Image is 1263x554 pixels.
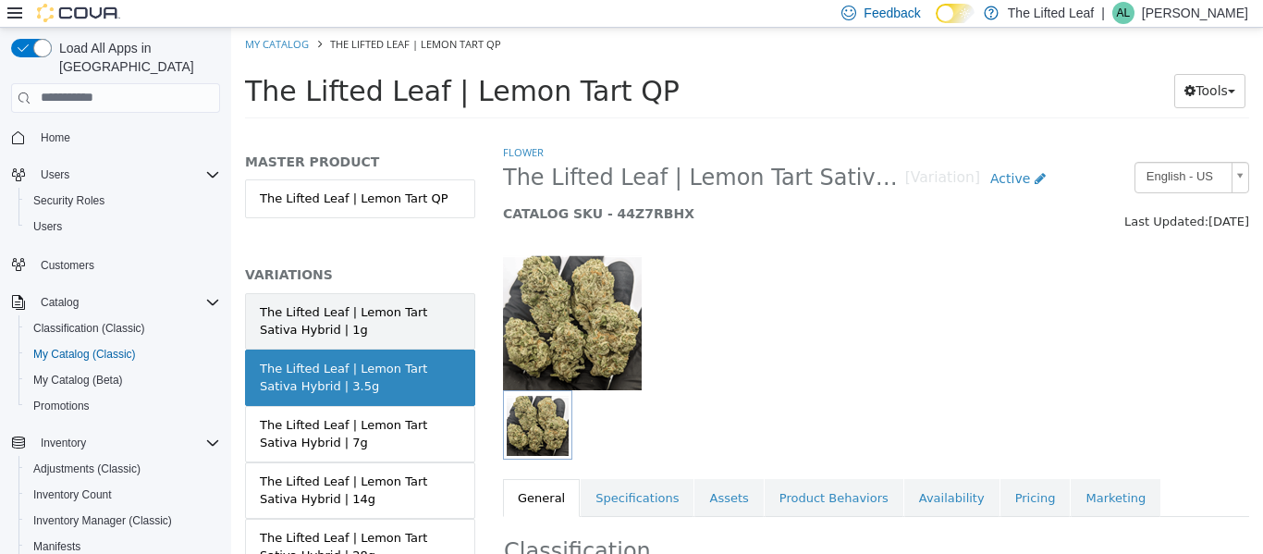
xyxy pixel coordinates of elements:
a: Promotions [26,395,97,417]
p: [PERSON_NAME] [1142,2,1248,24]
span: Users [33,164,220,186]
button: Tools [943,46,1014,80]
a: Inventory Manager (Classic) [26,510,179,532]
a: Marketing [840,451,929,490]
button: My Catalog (Beta) [18,367,227,393]
a: Home [33,127,78,149]
span: Users [26,215,220,238]
a: Assets [463,451,532,490]
button: Inventory Manager (Classic) [18,508,227,534]
a: Users [26,215,69,238]
span: Manifests [33,539,80,554]
span: Customers [41,258,94,273]
span: Inventory [41,436,86,450]
input: Dark Mode [936,4,975,23]
span: Inventory Count [26,484,220,506]
button: Users [18,214,227,240]
h5: MASTER PRODUCT [14,126,244,142]
span: My Catalog (Classic) [33,347,136,362]
span: My Catalog (Beta) [33,373,123,388]
span: The Lifted Leaf | Lemon Tart Sativa Hybrid | 3.5g [272,136,674,165]
button: Inventory [4,430,227,456]
img: Cova [37,4,120,22]
button: Catalog [33,291,86,314]
span: The Lifted Leaf | Lemon Tart QP [99,9,270,23]
span: Inventory Count [33,487,112,502]
span: Security Roles [26,190,220,212]
p: | [1101,2,1105,24]
button: Customers [4,251,227,277]
small: [Variation] [674,143,749,158]
span: English - US [904,135,993,164]
img: 150 [272,224,411,363]
span: Active [759,143,799,158]
span: My Catalog (Beta) [26,369,220,391]
span: Adjustments (Classic) [33,462,141,476]
a: Availability [673,451,768,490]
span: Promotions [33,399,90,413]
span: Classification (Classic) [26,317,220,339]
span: The Lifted Leaf | Lemon Tart QP [14,47,448,80]
button: Adjustments (Classic) [18,456,227,482]
span: My Catalog (Classic) [26,343,220,365]
span: Security Roles [33,193,104,208]
h5: VARIATIONS [14,239,244,255]
a: English - US [903,134,1018,166]
a: Security Roles [26,190,112,212]
button: Inventory [33,432,93,454]
div: The Lifted Leaf | Lemon Tart Sativa Hybrid | 14g [29,445,229,481]
div: The Lifted Leaf | Lemon Tart Sativa Hybrid | 7g [29,388,229,425]
a: My Catalog (Classic) [26,343,143,365]
span: Customers [33,252,220,276]
a: Flower [272,117,313,131]
a: Product Behaviors [533,451,672,490]
div: Anna Lutz [1112,2,1134,24]
div: The Lifted Leaf | Lemon Tart Sativa Hybrid | 1g [29,276,229,312]
a: Classification (Classic) [26,317,153,339]
button: Users [4,162,227,188]
span: [DATE] [977,187,1018,201]
span: Adjustments (Classic) [26,458,220,480]
a: Adjustments (Classic) [26,458,148,480]
span: Load All Apps in [GEOGRAPHIC_DATA] [52,39,220,76]
a: The Lifted Leaf | Lemon Tart QP [14,152,244,191]
div: The Lifted Leaf | Lemon Tart Sativa Hybrid | 28g [29,501,229,537]
a: My Catalog (Beta) [26,369,130,391]
span: Home [41,130,70,145]
span: Inventory Manager (Classic) [26,510,220,532]
span: Catalog [33,291,220,314]
span: Feedback [864,4,920,22]
a: My Catalog [14,9,78,23]
a: Customers [33,254,102,277]
p: The Lifted Leaf [1008,2,1094,24]
span: Users [41,167,69,182]
a: Inventory Count [26,484,119,506]
a: Pricing [769,451,840,490]
span: Home [33,126,220,149]
a: General [272,451,349,490]
button: My Catalog (Classic) [18,341,227,367]
span: Classification (Classic) [33,321,145,336]
h2: Classification [273,510,1017,538]
a: Specifications [349,451,462,490]
button: Inventory Count [18,482,227,508]
span: AL [1117,2,1131,24]
button: Security Roles [18,188,227,214]
button: Users [33,164,77,186]
span: Last Updated: [893,187,977,201]
span: Users [33,219,62,234]
div: The Lifted Leaf | Lemon Tart Sativa Hybrid | 3.5g [29,332,229,368]
span: Inventory [33,432,220,454]
span: Promotions [26,395,220,417]
button: Classification (Classic) [18,315,227,341]
button: Catalog [4,289,227,315]
button: Home [4,124,227,151]
span: Inventory Manager (Classic) [33,513,172,528]
button: Promotions [18,393,227,419]
h5: CATALOG SKU - 44Z7RBHX [272,178,825,194]
span: Catalog [41,295,79,310]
